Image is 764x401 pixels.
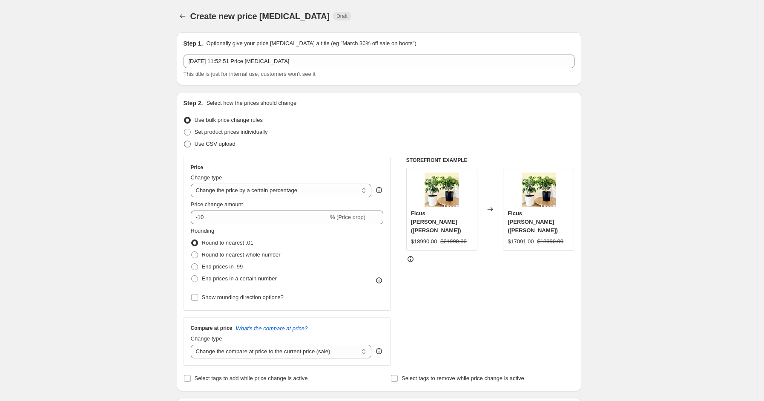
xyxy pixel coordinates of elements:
span: Use CSV upload [195,141,236,147]
span: Draft [336,13,348,20]
button: Price change jobs [177,10,189,22]
input: 30% off holiday sale [184,55,574,68]
div: help [375,186,383,194]
span: Show rounding direction options? [202,294,284,300]
input: -15 [191,211,328,224]
span: Use bulk price change rules [195,117,263,123]
strike: $18990.00 [537,237,563,246]
img: FicusBenjamina02_80x.jpg [425,173,459,207]
span: Round to nearest whole number [202,251,281,258]
h3: Price [191,164,203,171]
div: $18990.00 [411,237,437,246]
span: % (Price drop) [330,214,365,220]
span: Change type [191,174,222,181]
span: Create new price [MEDICAL_DATA] [190,12,330,21]
span: End prices in a certain number [202,275,277,282]
span: Set product prices individually [195,129,268,135]
span: End prices in .99 [202,263,243,270]
p: Select how the prices should change [206,99,296,107]
div: help [375,347,383,355]
h2: Step 1. [184,39,203,48]
span: Price change amount [191,201,243,208]
span: Round to nearest .01 [202,239,253,246]
h3: Compare at price [191,325,233,332]
span: Select tags to add while price change is active [195,375,308,381]
span: Ficus [PERSON_NAME] ([PERSON_NAME]) [411,210,461,234]
span: Change type [191,335,222,342]
h2: Step 2. [184,99,203,107]
span: Ficus [PERSON_NAME] ([PERSON_NAME]) [508,210,558,234]
img: FicusBenjamina02_80x.jpg [522,173,556,207]
h6: STOREFRONT EXAMPLE [406,157,574,164]
strike: $21990.00 [440,237,466,246]
button: What's the compare at price? [236,325,308,332]
span: This title is just for internal use, customers won't see it [184,71,316,77]
p: Optionally give your price [MEDICAL_DATA] a title (eg "March 30% off sale on boots") [206,39,416,48]
div: $17091.00 [508,237,534,246]
span: Rounding [191,228,215,234]
span: Select tags to remove while price change is active [402,375,524,381]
